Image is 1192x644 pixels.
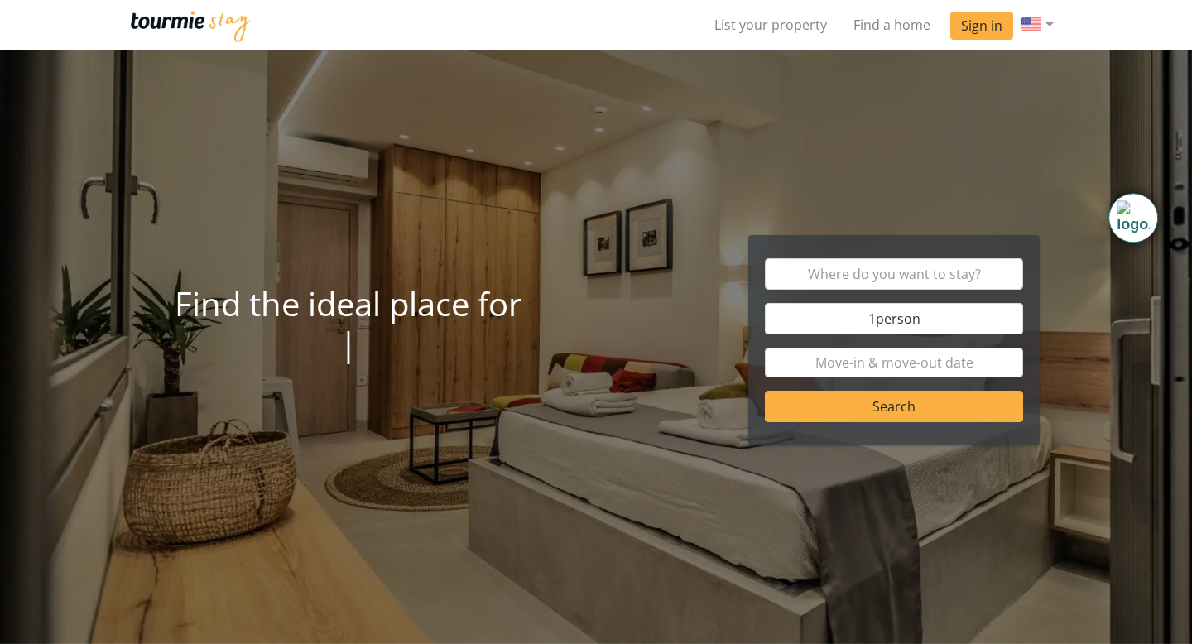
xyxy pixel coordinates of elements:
input: Where do you want to stay? [765,258,1024,290]
img: Tourmie Stay logo blue [131,11,252,42]
a: List your property [701,8,840,41]
span: | [339,320,358,366]
button: Search [765,391,1024,422]
span: 1 [868,310,920,328]
button: 1person [765,303,1024,334]
span: person [876,310,920,328]
h1: Find the ideal place for [106,284,590,363]
a: Find a home [840,8,944,41]
a: Sign in [950,12,1013,40]
input: Move-in & move-out date [765,348,1024,377]
img: Timeline extension [1117,200,1150,236]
